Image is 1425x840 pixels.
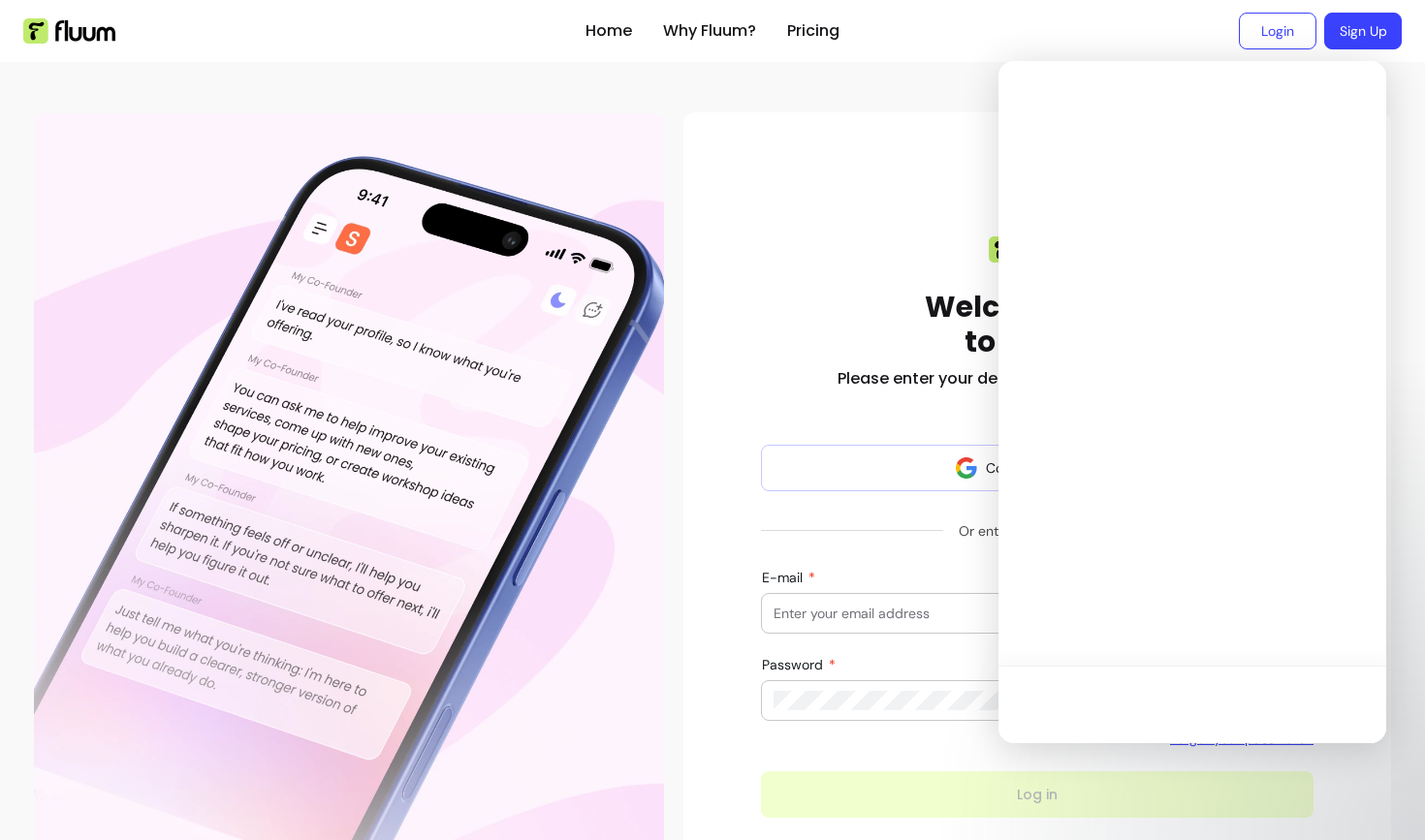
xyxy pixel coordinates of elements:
img: Fluum logo [989,236,1086,263]
img: avatar [955,456,978,480]
img: Fluum Logo [23,18,115,44]
a: Login [1239,13,1316,49]
span: Password [762,656,827,673]
h1: Welcome back to Fluum! [925,290,1150,359]
input: Password [774,691,1301,710]
input: E-mail [774,604,1301,623]
span: Or enter your credentials [943,513,1131,548]
a: Why Fluum? [663,19,756,43]
a: Pricing [787,19,839,43]
h2: Please enter your details to sign in to your account [838,367,1238,390]
button: Continue with Google [761,445,1314,491]
a: Home [586,19,632,43]
a: Sign Up [1324,13,1402,49]
span: E-mail [762,569,807,586]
